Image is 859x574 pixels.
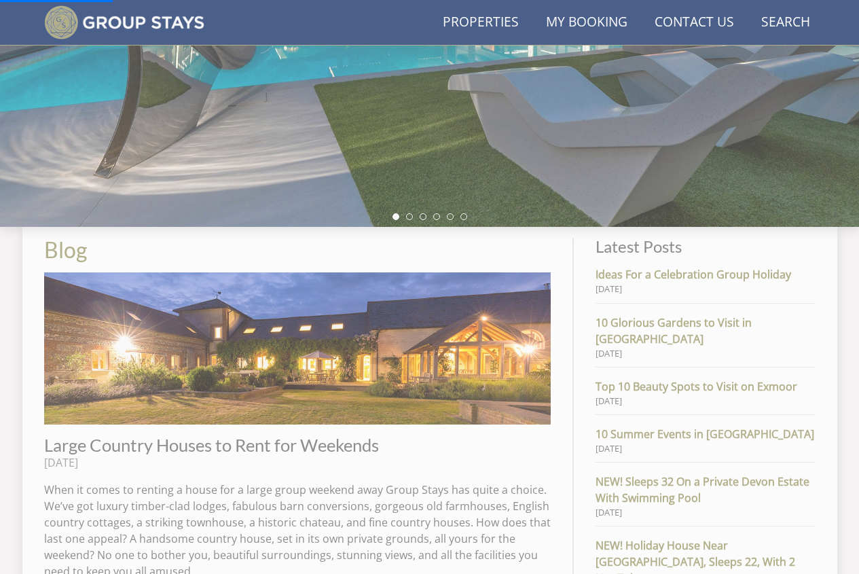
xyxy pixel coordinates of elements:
img: Large Country Houses to Rent for Weekends [44,272,551,424]
strong: 10 Summer Events in [GEOGRAPHIC_DATA] [596,426,815,442]
a: NEW! Sleeps 32 On a Private Devon Estate With Swimming Pool [DATE] [596,473,815,519]
small: [DATE] [596,506,815,519]
strong: NEW! Sleeps 32 On a Private Devon Estate With Swimming Pool [596,473,815,506]
small: [DATE] [596,347,815,360]
a: Ideas For a Celebration Group Holiday [DATE] [596,266,815,295]
small: [DATE] [596,442,815,455]
a: Contact Us [649,7,739,38]
a: My Booking [541,7,633,38]
a: Blog [44,236,87,263]
img: Group Stays [44,5,205,39]
a: Large Country Houses to Rent for Weekends [44,435,379,455]
time: [DATE] [44,455,78,470]
strong: 10 Glorious Gardens to Visit in [GEOGRAPHIC_DATA] [596,315,815,347]
a: Latest Posts [596,236,682,256]
a: Properties [437,7,524,38]
a: 10 Summer Events in [GEOGRAPHIC_DATA] [DATE] [596,426,815,455]
small: [DATE] [596,395,815,408]
a: Search [756,7,816,38]
strong: Top 10 Beauty Spots to Visit on Exmoor [596,378,815,395]
a: 10 Glorious Gardens to Visit in [GEOGRAPHIC_DATA] [DATE] [596,315,815,360]
a: Top 10 Beauty Spots to Visit on Exmoor [DATE] [596,378,815,408]
small: [DATE] [596,283,815,295]
strong: Ideas For a Celebration Group Holiday [596,266,815,283]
